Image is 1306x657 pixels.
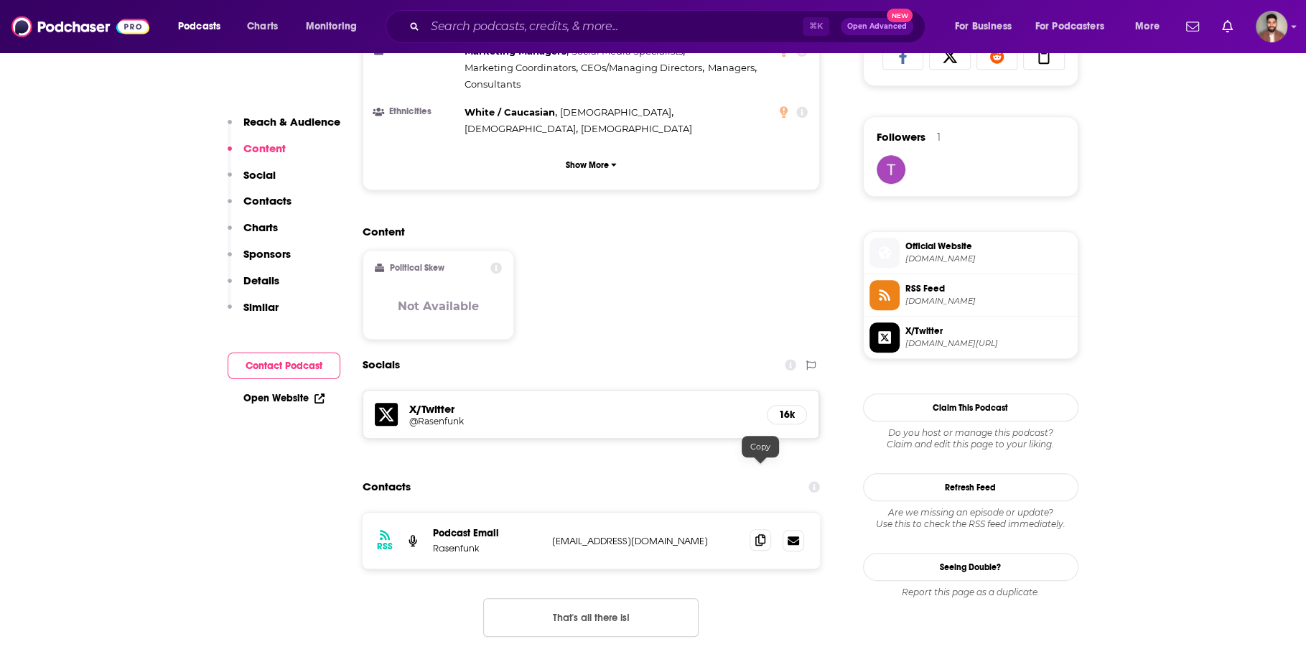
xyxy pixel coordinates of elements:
p: Reach & Audience [243,115,340,129]
a: Official Website[DOMAIN_NAME] [869,238,1072,268]
span: ⌘ K [803,17,829,36]
button: Reach & Audience [228,115,340,141]
span: Open Advanced [847,23,907,30]
div: Are we missing an episode or update? Use this to check the RSS feed immediately. [863,507,1078,530]
span: Logged in as calmonaghan [1256,11,1287,42]
span: New [887,9,913,22]
h2: Political Skew [390,263,444,273]
h2: Socials [363,351,400,378]
button: open menu [296,15,376,38]
button: Contacts [228,194,291,220]
span: Marketing Managers [465,45,566,57]
h5: @Rasenfunk [409,416,639,427]
button: Claim This Podcast [863,393,1078,421]
a: Share on X/Twitter [929,42,971,70]
p: Sponsors [243,247,291,261]
span: rasenfunk.de [905,253,1072,264]
span: , [581,60,704,76]
a: Charts [238,15,286,38]
h2: Contacts [363,473,411,500]
a: Share on Reddit [976,42,1018,70]
span: X/Twitter [905,325,1072,337]
p: Show More [566,160,609,170]
span: For Podcasters [1035,17,1104,37]
button: Charts [228,220,278,247]
span: Consultants [465,78,521,90]
button: open menu [945,15,1030,38]
button: Sponsors [228,247,291,274]
span: [DEMOGRAPHIC_DATA] [465,123,576,134]
span: More [1135,17,1160,37]
p: Content [243,141,286,155]
a: Copy Link [1023,42,1065,70]
a: Share on Facebook [882,42,924,70]
span: [DEMOGRAPHIC_DATA] [560,106,671,118]
p: Social [243,168,276,182]
button: Open AdvancedNew [841,18,913,35]
button: Nothing here. [483,598,699,637]
div: Claim and edit this page to your liking. [863,427,1078,450]
a: Seeing Double? [863,553,1078,581]
div: Report this page as a duplicate. [863,587,1078,598]
div: Copy [742,436,779,457]
button: Show profile menu [1256,11,1287,42]
p: [EMAIL_ADDRESS][DOMAIN_NAME] [552,535,739,547]
button: Contact Podcast [228,353,340,379]
button: open menu [1125,15,1177,38]
button: open menu [1026,15,1125,38]
span: , [560,104,673,121]
button: Details [228,274,279,300]
a: RSS Feed[DOMAIN_NAME] [869,280,1072,310]
img: Podchaser - Follow, Share and Rate Podcasts [11,13,149,40]
span: , [465,121,578,137]
input: Search podcasts, credits, & more... [425,15,803,38]
span: , [465,104,557,121]
span: White / Caucasian [465,106,555,118]
p: Contacts [243,194,291,208]
a: Open Website [243,392,325,404]
span: Managers [708,62,755,73]
a: X/Twitter[DOMAIN_NAME][URL] [869,322,1072,353]
img: User Profile [1256,11,1287,42]
p: Details [243,274,279,287]
span: CEOs/Managing Directors [581,62,702,73]
div: 1 [937,131,941,144]
span: For Business [955,17,1012,37]
span: Podcasts [178,17,220,37]
p: Charts [243,220,278,234]
span: Monitoring [306,17,357,37]
span: , [708,60,757,76]
img: twolters86 [877,155,905,184]
span: Charts [247,17,278,37]
span: [DEMOGRAPHIC_DATA] [581,123,692,134]
h2: Content [363,225,809,238]
div: Search podcasts, credits, & more... [399,10,939,43]
h3: Ethnicities [375,107,459,116]
span: Followers [877,130,925,144]
p: Rasenfunk [433,542,541,554]
h5: X/Twitter [409,402,756,416]
p: Similar [243,300,279,314]
button: Show More [375,152,808,178]
span: Social Media Specialists [572,45,683,57]
span: schlusskonferenz.podigee.io [905,296,1072,307]
h3: Not Available [398,299,479,313]
span: Marketing Coordinators [465,62,576,73]
span: Do you host or manage this podcast? [863,427,1078,439]
p: Podcast Email [433,527,541,539]
button: Content [228,141,286,168]
a: Show notifications dropdown [1180,14,1205,39]
span: RSS Feed [905,282,1072,295]
a: @Rasenfunk [409,416,756,427]
button: Similar [228,300,279,327]
button: Social [228,168,276,195]
button: open menu [168,15,239,38]
h3: RSS [377,541,393,552]
span: Official Website [905,240,1072,253]
span: , [465,60,578,76]
button: Refresh Feed [863,473,1078,501]
a: Show notifications dropdown [1216,14,1239,39]
h5: 16k [779,409,795,421]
